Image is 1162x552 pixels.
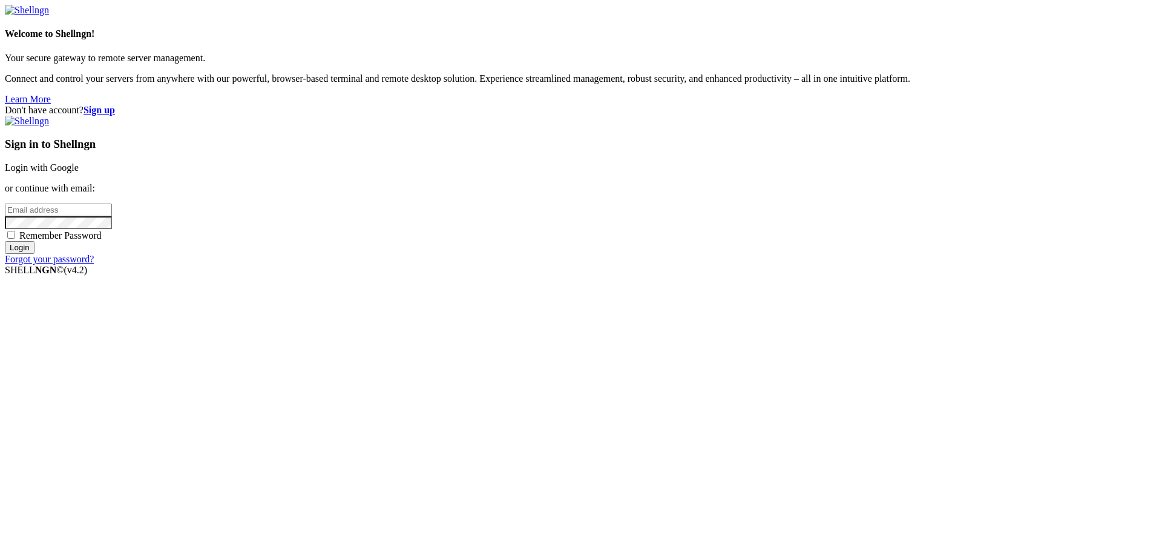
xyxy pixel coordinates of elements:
img: Shellngn [5,116,49,127]
b: NGN [35,265,57,275]
p: or continue with email: [5,183,1157,194]
a: Learn More [5,94,51,104]
p: Your secure gateway to remote server management. [5,53,1157,64]
a: Sign up [84,105,115,115]
span: SHELL © [5,265,87,275]
span: Remember Password [19,230,102,241]
input: Email address [5,204,112,216]
p: Connect and control your servers from anywhere with our powerful, browser-based terminal and remo... [5,73,1157,84]
h3: Sign in to Shellngn [5,138,1157,151]
a: Login with Google [5,162,79,173]
img: Shellngn [5,5,49,16]
h4: Welcome to Shellngn! [5,28,1157,39]
input: Login [5,241,34,254]
div: Don't have account? [5,105,1157,116]
a: Forgot your password? [5,254,94,264]
span: 4.2.0 [64,265,88,275]
input: Remember Password [7,231,15,239]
